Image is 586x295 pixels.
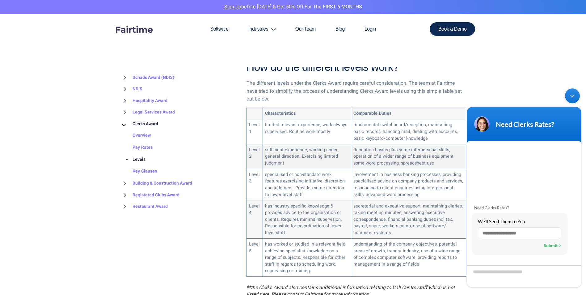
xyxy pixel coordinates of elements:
[263,200,351,238] td: has industry specific knowledge & provides advice to the organisation or clients. Requires minima...
[120,189,179,201] a: Registered Clubs Award
[120,166,157,178] a: Key Clauses
[224,3,241,11] a: Sign Up
[120,83,142,95] a: NDIS
[120,72,174,83] a: Schads Award (NDIS)
[247,60,466,75] h2: How do the different levels work?
[263,144,351,169] td: sufficient experience, working under general direction. Exercising limited judgment
[120,72,237,212] nav: BROWSE TOPICS
[120,201,168,212] a: Restaurant Award
[238,14,285,44] a: Industries
[265,110,296,117] strong: Characteristics
[120,142,153,154] a: Pay Rates
[120,107,175,118] a: Legal Services Award
[464,85,584,290] iframe: SalesIQ Chatwindow
[351,238,466,276] td: understanding of the company objectives, potential areas of growth, trends/ industry, use of a wi...
[247,119,263,144] td: Level 1
[247,79,466,103] p: The different levels under the Clerks Award require careful consideration. The team at Fairtime h...
[120,154,145,166] a: Levels
[355,14,386,44] a: Login
[120,177,192,189] a: Building & Construction Award
[5,3,581,11] p: before [DATE] & Get 50% Off for the FIRST 6 MONTHS
[430,22,475,36] a: Book a Demo
[247,200,263,238] td: Level 4
[247,144,263,169] td: Level 2
[120,118,158,130] a: Clerks Award
[438,27,467,32] span: Book a Demo
[263,169,351,200] td: specialised or non-standard work features exercising initiative, discretion and judgment. Provide...
[247,169,263,200] td: Level 3
[120,95,167,107] a: Hospitality Award
[120,130,151,142] a: Overview
[351,144,466,169] td: Reception basics plus some interpersonal skills, operation of a wider range of business equipment...
[351,119,466,144] td: fundamental switchboard/reception, maintaining basic records, handling mail, dealing with account...
[353,110,391,117] strong: Comparable Duties
[351,169,466,200] td: involvement in business banking processes, providing specialised advice on company products and s...
[247,238,263,276] td: Level 5
[120,59,237,212] div: BROWSE TOPICS
[200,14,238,44] a: Software
[263,119,351,144] td: limited relevant experience, work always supervised. Routine work mostly
[263,238,351,276] td: has worked or studied in a relevant field achieving specialist knowledge on a range of subjects. ...
[326,14,355,44] a: Blog
[351,200,466,238] td: secretarial and executive support, maintaining diaries, taking meeting minutes, answering executi...
[285,14,326,44] a: Our Team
